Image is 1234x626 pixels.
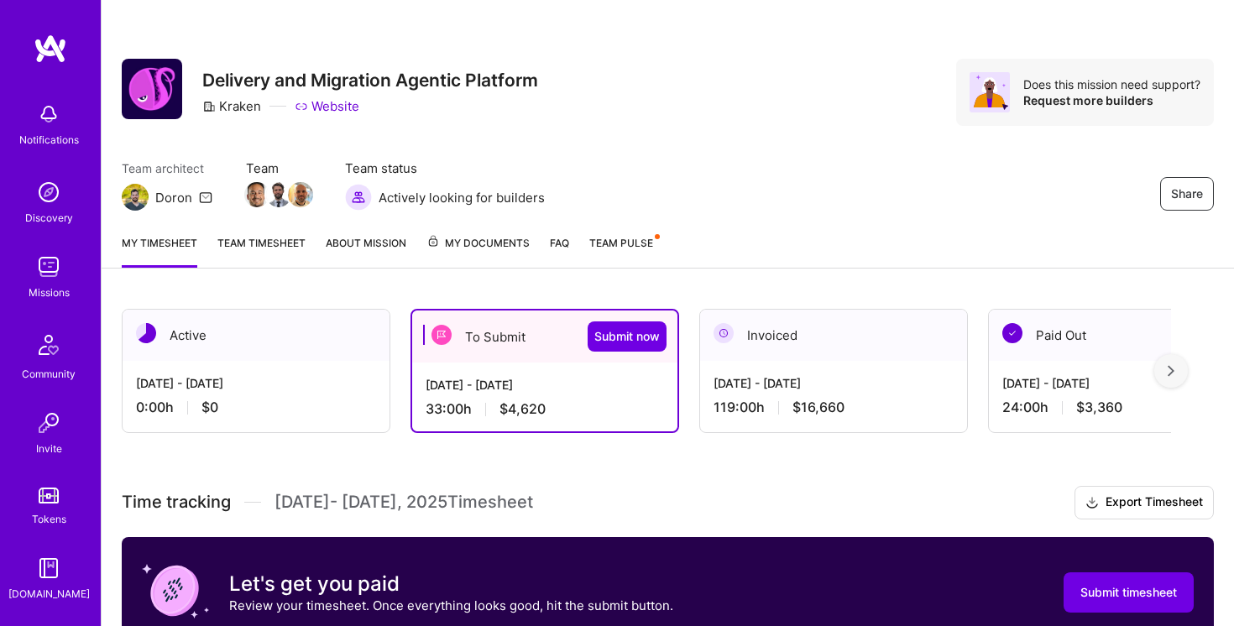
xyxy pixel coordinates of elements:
div: Discovery [25,209,73,227]
img: Community [29,325,69,365]
img: Actively looking for builders [345,184,372,211]
div: [DOMAIN_NAME] [8,585,90,603]
div: Doron [155,189,192,206]
a: Website [295,97,359,115]
a: Team Pulse [589,234,658,268]
span: Team Pulse [589,237,653,249]
i: icon Download [1085,494,1099,512]
img: discovery [32,175,65,209]
button: Submit now [588,321,667,352]
img: teamwork [32,250,65,284]
div: Tokens [32,510,66,528]
a: Team Member Avatar [246,180,268,209]
a: Team timesheet [217,234,306,268]
h3: Let's get you paid [229,571,673,597]
div: [DATE] - [DATE] [714,374,954,392]
img: Paid Out [1002,323,1022,343]
img: Team Architect [122,184,149,211]
span: $3,360 [1076,399,1122,416]
div: Notifications [19,131,79,149]
img: Team Member Avatar [266,182,291,207]
a: My Documents [426,234,530,268]
img: coin [142,557,209,624]
h3: Delivery and Migration Agentic Platform [202,70,538,91]
div: Invoiced [700,310,967,361]
img: guide book [32,551,65,585]
div: Does this mission need support? [1023,76,1200,92]
span: Team [246,159,311,177]
p: Review your timesheet. Once everything looks good, hit the submit button. [229,597,673,614]
img: logo [34,34,67,64]
i: icon Mail [199,190,212,204]
img: To Submit [431,325,452,345]
div: Active [123,310,390,361]
span: Submit timesheet [1080,584,1177,601]
span: Share [1171,185,1203,202]
span: [DATE] - [DATE] , 2025 Timesheet [275,492,533,513]
div: [DATE] - [DATE] [426,376,664,394]
img: Team Member Avatar [244,182,269,207]
div: 33:00 h [426,400,664,418]
span: $16,660 [792,399,844,416]
span: My Documents [426,234,530,253]
span: Actively looking for builders [379,189,545,206]
a: My timesheet [122,234,197,268]
div: Missions [29,284,70,301]
div: To Submit [412,310,677,363]
img: Company Logo [122,59,182,119]
div: Community [22,365,76,383]
img: Active [136,323,156,343]
div: Kraken [202,97,261,115]
div: Request more builders [1023,92,1200,108]
button: Share [1160,177,1214,211]
img: bell [32,97,65,131]
span: Team status [345,159,545,177]
span: $0 [201,399,218,416]
span: Team architect [122,159,212,177]
a: About Mission [326,234,406,268]
span: Submit now [594,328,660,345]
i: icon CompanyGray [202,100,216,113]
span: $4,620 [499,400,546,418]
div: 119:00 h [714,399,954,416]
div: [DATE] - [DATE] [136,374,376,392]
img: right [1168,365,1174,377]
img: Invite [32,406,65,440]
a: FAQ [550,234,569,268]
button: Export Timesheet [1075,486,1214,519]
img: tokens [39,488,59,503]
span: Time tracking [122,492,231,513]
img: Invoiced [714,323,734,343]
a: Team Member Avatar [268,180,290,209]
img: Team Member Avatar [288,182,313,207]
img: Avatar [970,72,1010,112]
div: 0:00 h [136,399,376,416]
a: Team Member Avatar [290,180,311,209]
div: Invite [36,440,62,457]
button: Submit timesheet [1064,572,1194,613]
